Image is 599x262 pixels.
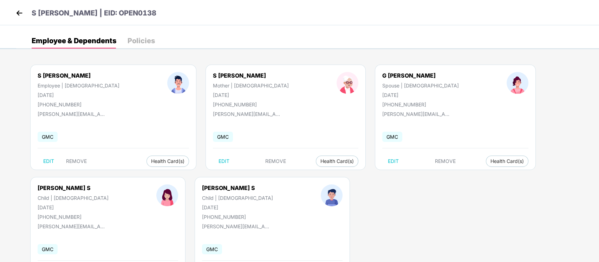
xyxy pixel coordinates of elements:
div: [PERSON_NAME][EMAIL_ADDRESS][DOMAIN_NAME] [213,111,283,117]
div: [PHONE_NUMBER] [202,214,273,220]
div: Child | [DEMOGRAPHIC_DATA] [202,195,273,201]
span: GMC [202,244,222,254]
button: EDIT [38,156,60,167]
div: Employee | [DEMOGRAPHIC_DATA] [38,83,119,89]
button: REMOVE [60,156,92,167]
img: profileImage [156,184,178,206]
div: [PERSON_NAME][EMAIL_ADDRESS][DOMAIN_NAME] [38,111,108,117]
span: GMC [382,132,402,142]
span: EDIT [219,158,229,164]
img: profileImage [321,184,343,206]
button: REMOVE [429,156,461,167]
img: back [14,8,25,18]
div: [PHONE_NUMBER] [38,214,109,220]
button: Health Card(s) [316,156,358,167]
img: profileImage [167,72,189,94]
span: GMC [38,132,58,142]
button: Health Card(s) [486,156,528,167]
div: [DATE] [382,92,459,98]
img: profileImage [507,72,528,94]
button: Health Card(s) [147,156,189,167]
span: GMC [213,132,233,142]
span: EDIT [388,158,399,164]
div: [PERSON_NAME][EMAIL_ADDRESS][DOMAIN_NAME] [38,223,108,229]
span: GMC [38,244,58,254]
div: Spouse | [DEMOGRAPHIC_DATA] [382,83,459,89]
div: S [PERSON_NAME] [38,72,119,79]
div: [PERSON_NAME][EMAIL_ADDRESS][DOMAIN_NAME] [382,111,452,117]
p: S [PERSON_NAME] | EID: OPEN0138 [32,8,156,19]
div: [PERSON_NAME] S [202,184,273,191]
button: EDIT [382,156,404,167]
span: EDIT [43,158,54,164]
span: REMOVE [435,158,456,164]
div: S [PERSON_NAME] [213,72,289,79]
span: Health Card(s) [320,159,354,163]
div: [DATE] [38,92,119,98]
div: [PHONE_NUMBER] [213,101,289,107]
div: [DATE] [213,92,289,98]
div: [DATE] [38,204,109,210]
img: profileImage [337,72,358,94]
div: G [PERSON_NAME] [382,72,459,79]
button: EDIT [213,156,235,167]
div: [PHONE_NUMBER] [382,101,459,107]
span: REMOVE [265,158,286,164]
span: Health Card(s) [151,159,184,163]
span: Health Card(s) [490,159,524,163]
div: [DATE] [202,204,273,210]
div: Employee & Dependents [32,37,116,44]
div: Policies [128,37,155,44]
div: [PHONE_NUMBER] [38,101,119,107]
div: [PERSON_NAME] S [38,184,109,191]
div: Child | [DEMOGRAPHIC_DATA] [38,195,109,201]
span: REMOVE [66,158,87,164]
div: [PERSON_NAME][EMAIL_ADDRESS][DOMAIN_NAME] [202,223,272,229]
div: Mother | [DEMOGRAPHIC_DATA] [213,83,289,89]
button: REMOVE [260,156,292,167]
